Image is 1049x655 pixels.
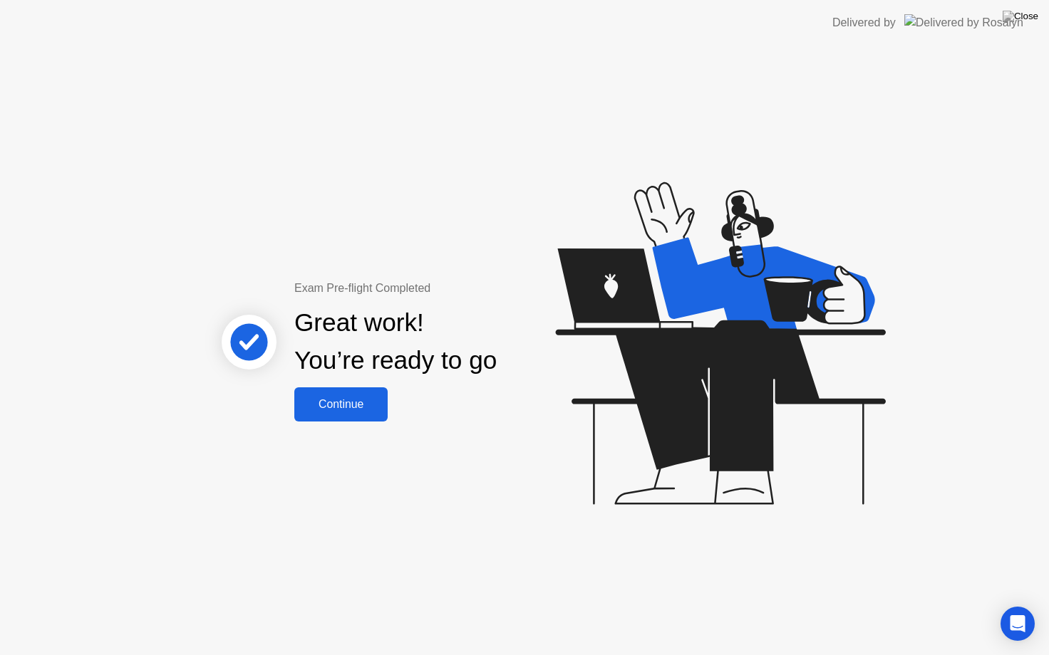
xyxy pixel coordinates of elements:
[294,280,589,297] div: Exam Pre-flight Completed
[299,398,383,411] div: Continue
[832,14,896,31] div: Delivered by
[294,304,497,379] div: Great work! You’re ready to go
[904,14,1023,31] img: Delivered by Rosalyn
[294,387,388,421] button: Continue
[1003,11,1038,22] img: Close
[1001,607,1035,641] div: Open Intercom Messenger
